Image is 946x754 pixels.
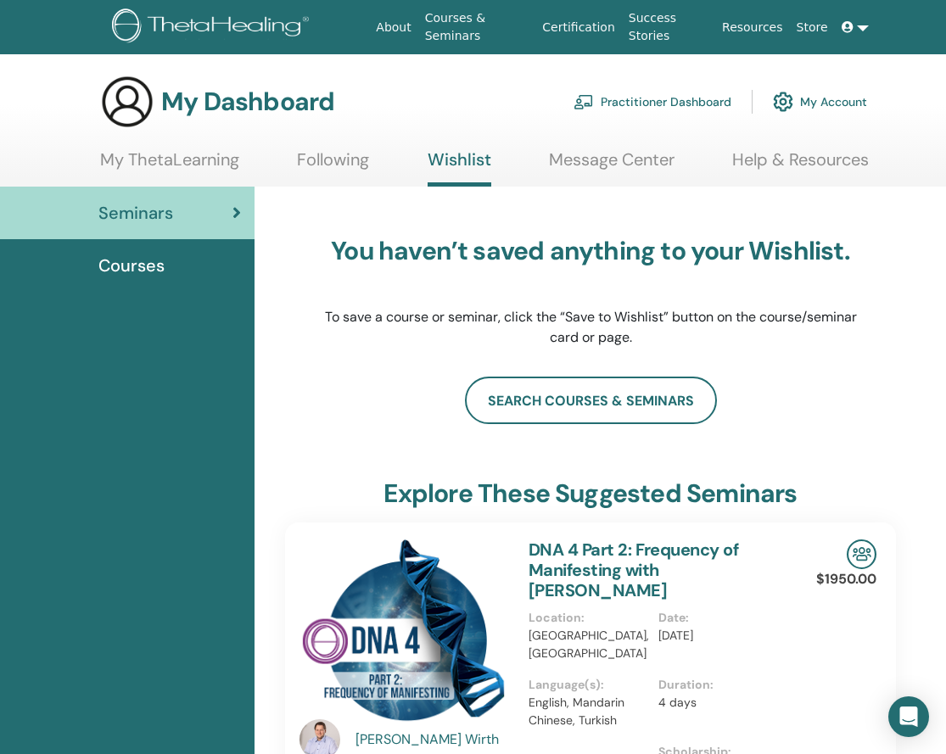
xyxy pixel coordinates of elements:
a: My Account [773,83,867,120]
a: Courses & Seminars [418,3,536,52]
img: logo.png [112,8,315,47]
a: Success Stories [622,3,715,52]
p: Date : [658,609,778,627]
a: DNA 4 Part 2: Frequency of Manifesting with [PERSON_NAME] [529,539,738,601]
p: 4 days [658,694,778,712]
h3: You haven’t saved anything to your Wishlist. [323,236,858,266]
a: [PERSON_NAME] Wirth [355,729,512,750]
a: Resources [715,12,790,43]
a: Help & Resources [732,149,869,182]
img: DNA 4 Part 2: Frequency of Manifesting [299,539,508,724]
a: Certification [535,12,621,43]
p: $1950.00 [816,569,876,589]
h3: My Dashboard [161,87,334,117]
p: English, Mandarin Chinese, Turkish [529,694,648,729]
p: To save a course or seminar, click the “Save to Wishlist” button on the course/seminar card or page. [323,307,858,348]
span: Courses [98,253,165,278]
span: Seminars [98,200,173,226]
a: Wishlist [428,149,491,187]
img: cog.svg [773,87,793,116]
img: In-Person Seminar [847,539,876,569]
img: chalkboard-teacher.svg [574,94,594,109]
p: Location : [529,609,648,627]
a: About [369,12,417,43]
a: Practitioner Dashboard [574,83,731,120]
p: [GEOGRAPHIC_DATA], [GEOGRAPHIC_DATA] [529,627,648,662]
p: Language(s) : [529,676,648,694]
a: Store [790,12,835,43]
a: search courses & seminars [465,377,717,424]
div: Open Intercom Messenger [888,696,929,737]
p: Duration : [658,676,778,694]
a: Following [297,149,369,182]
h3: explore these suggested seminars [383,478,797,509]
p: [DATE] [658,627,778,645]
a: My ThetaLearning [100,149,239,182]
a: Message Center [549,149,675,182]
img: generic-user-icon.jpg [100,75,154,129]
